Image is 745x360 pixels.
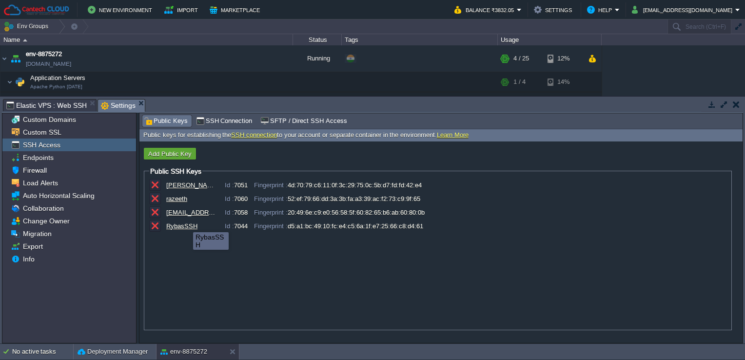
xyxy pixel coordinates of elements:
[196,116,253,126] span: SSH Connection
[29,74,87,81] a: Application ServersApache Python [DATE]
[215,195,254,202] div: 7060
[215,222,254,230] div: 7044
[534,4,575,16] button: Settings
[21,115,78,124] a: Custom Domains
[498,34,601,45] div: Usage
[26,49,62,59] a: env-8875272
[437,131,469,139] a: Learn More
[3,4,70,16] img: Cantech Cloud
[342,34,497,45] div: Tags
[88,4,155,16] button: New Environment
[254,209,288,216] span: Fingerprint :
[78,347,148,357] button: Deployment Manager
[145,149,195,158] button: Add Public Key
[454,4,517,16] button: Balance ₹3832.05
[548,45,579,72] div: 12%
[254,195,420,202] div: 52:ef:79:66:dd:3a:3b:fa:a3:39:ac:f2:73:c9:9f:65
[3,20,52,33] button: Env Groups
[30,84,82,90] span: Apache Python [DATE]
[513,72,526,92] div: 1 / 4
[210,4,263,16] button: Marketplace
[513,45,529,72] div: 4 / 25
[7,72,13,92] img: AMDAwAAAACH5BAEAAAAALAAAAAABAAEAAAICRAEAOw==
[21,179,59,187] a: Load Alerts
[101,100,136,112] span: Settings
[587,4,615,16] button: Help
[21,229,53,238] a: Migration
[20,92,26,107] img: AMDAwAAAACH5BAEAAAAALAAAAAABAAEAAAICRAEAOw==
[196,233,226,249] div: RybasSSH
[215,181,254,189] div: 7051
[548,92,579,107] div: 14%
[29,74,87,82] span: Application Servers
[21,191,96,200] a: Auto Horizontal Scaling
[160,347,207,357] button: env-8875272
[144,116,188,126] span: Public Keys
[26,59,71,69] a: [DOMAIN_NAME]
[21,204,65,213] a: Collaboration
[0,45,8,72] img: AMDAwAAAACH5BAEAAAAALAAAAAABAAEAAAICRAEAOw==
[254,209,425,216] div: 20:49:6e:c9:e0:56:58:5f:60:82:65:b6:ab:60:80:0b
[294,34,341,45] div: Status
[254,222,288,230] span: Fingerprint :
[9,45,22,72] img: AMDAwAAAACH5BAEAAAAALAAAAAABAAEAAAICRAEAOw==
[231,131,277,139] a: SSH connection
[548,72,579,92] div: 14%
[632,4,735,16] button: [EMAIL_ADDRESS][DOMAIN_NAME]
[166,181,215,189] div: [PERSON_NAME]
[23,39,27,41] img: AMDAwAAAACH5BAEAAAAALAAAAAABAAEAAAICRAEAOw==
[21,153,55,162] a: Endpoints
[21,242,44,251] a: Export
[139,129,743,141] div: Public keys for establishing the to your account or separate container in the environment.
[225,222,234,230] span: Id :
[293,45,342,72] div: Running
[21,128,63,137] a: Custom SSL
[21,140,62,149] a: SSH Access
[254,181,422,189] div: 4d:70:79:c6:11:0f:3c:29:75:0c:5b:d7:fd:fd:42:e4
[40,96,88,104] a: 243862
[21,166,48,175] a: Firewall
[1,34,293,45] div: Name
[215,209,254,216] div: 7058
[6,100,87,111] span: Elastic VPS : Web SSH
[513,92,524,107] div: 1 / 4
[13,72,27,92] img: AMDAwAAAACH5BAEAAAAALAAAAAABAAEAAAICRAEAOw==
[166,209,215,216] div: [EMAIL_ADDRESS][DOMAIN_NAME]
[225,195,234,202] span: Id :
[166,195,215,202] div: razeeth
[260,116,347,126] span: SFTP / Direct SSH Access
[254,222,423,230] div: d5:a1:bc:49:10:fc:e4:c5:6a:1f:e7:25:66:c8:d4:61
[254,181,288,189] span: Fingerprint :
[26,92,40,107] img: AMDAwAAAACH5BAEAAAAALAAAAAABAAEAAAICRAEAOw==
[21,217,71,225] a: Change Owner
[150,167,201,175] span: Public SSH Keys
[254,195,288,202] span: Fingerprint :
[12,344,73,360] div: No active tasks
[225,209,234,216] span: Id :
[21,255,36,263] a: Info
[166,222,215,230] div: RybasSSH
[164,4,201,16] button: Import
[225,181,234,189] span: Id :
